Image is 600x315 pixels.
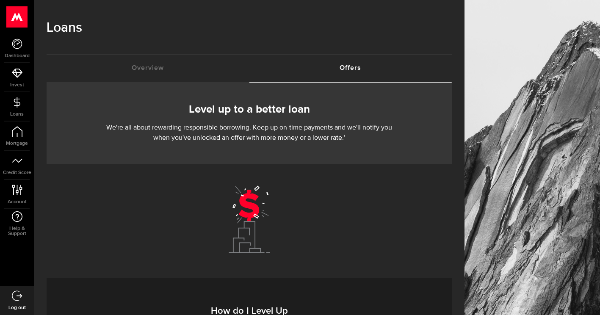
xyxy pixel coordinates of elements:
[249,55,452,82] a: Offers
[59,101,439,119] h2: Level up to a better loan
[344,135,345,138] sup: 1
[47,54,452,83] ul: Tabs Navigation
[47,55,249,82] a: Overview
[47,17,452,39] h1: Loans
[103,123,395,143] p: We're all about rewarding responsible borrowing. Keep up on-time payments and we'll notify you wh...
